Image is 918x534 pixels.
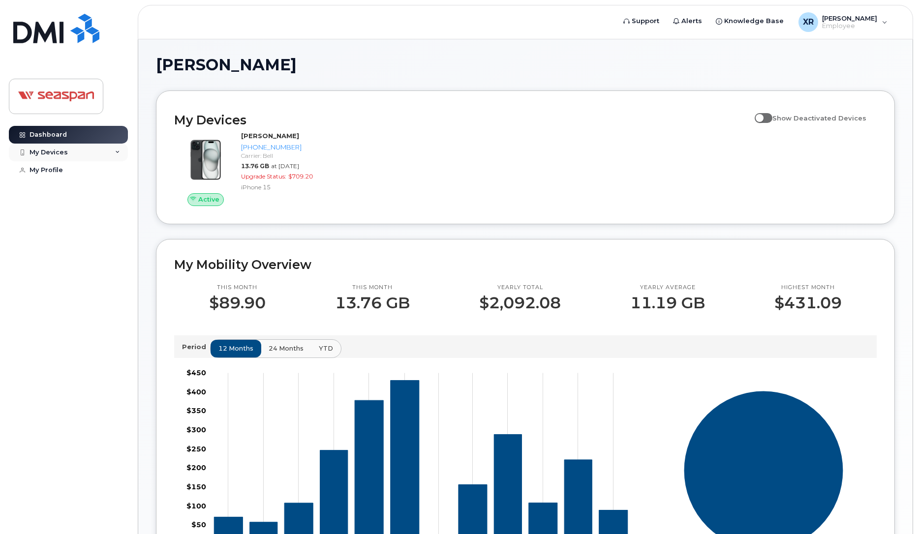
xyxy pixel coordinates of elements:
[191,520,206,529] tspan: $50
[174,257,877,272] h2: My Mobility Overview
[271,162,299,170] span: at [DATE]
[209,284,266,292] p: This month
[186,368,206,377] tspan: $450
[186,425,206,434] tspan: $300
[186,445,206,453] tspan: $250
[241,132,299,140] strong: [PERSON_NAME]
[182,136,229,183] img: iPhone_15_Black.png
[241,173,286,180] span: Upgrade Status:
[198,195,219,204] span: Active
[156,58,297,72] span: [PERSON_NAME]
[630,284,705,292] p: Yearly average
[241,143,337,152] div: [PHONE_NUMBER]
[269,344,304,353] span: 24 months
[335,294,410,312] p: 13.76 GB
[241,162,269,170] span: 13.76 GB
[182,342,210,352] p: Period
[241,183,337,191] div: iPhone 15
[186,387,206,396] tspan: $400
[772,114,866,122] span: Show Deactivated Devices
[186,406,206,415] tspan: $350
[174,131,341,206] a: Active[PERSON_NAME][PHONE_NUMBER]Carrier: Bell13.76 GBat [DATE]Upgrade Status:$709.20iPhone 15
[209,294,266,312] p: $89.90
[319,344,333,353] span: YTD
[186,463,206,472] tspan: $200
[241,151,337,160] div: Carrier: Bell
[174,113,750,127] h2: My Devices
[630,294,705,312] p: 11.19 GB
[479,284,561,292] p: Yearly total
[335,284,410,292] p: This month
[186,502,206,510] tspan: $100
[186,482,206,491] tspan: $150
[479,294,561,312] p: $2,092.08
[288,173,313,180] span: $709.20
[774,284,842,292] p: Highest month
[774,294,842,312] p: $431.09
[755,109,763,117] input: Show Deactivated Devices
